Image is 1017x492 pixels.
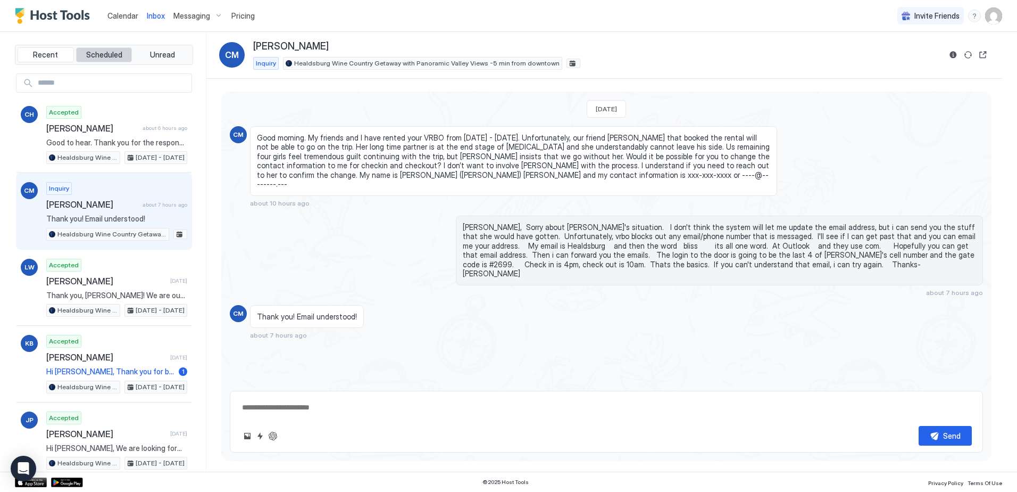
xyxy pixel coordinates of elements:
span: about 7 hours ago [143,201,187,208]
span: Invite Friends [914,11,960,21]
span: CM [233,309,244,318]
span: Scheduled [86,50,122,60]
button: Recent [18,47,74,62]
span: Calendar [107,11,138,20]
span: Recent [33,50,58,60]
button: Open reservation [977,48,989,61]
span: [PERSON_NAME] [46,123,138,134]
span: © 2025 Host Tools [482,479,529,486]
button: Quick reply [254,430,266,442]
span: Healdsburg Wine Country Getaway with Panoramic Valley Views -5 min from downtown [57,229,166,239]
a: App Store [15,478,47,487]
span: about 7 hours ago [250,331,307,339]
span: [DATE] - [DATE] [136,382,185,392]
span: [PERSON_NAME] [46,199,138,210]
span: Accepted [49,108,79,117]
span: Thank you! Email understood! [257,312,357,322]
a: Calendar [107,10,138,21]
button: Scheduled [76,47,132,62]
span: [PERSON_NAME] [46,276,166,286]
span: [PERSON_NAME] [253,40,329,53]
span: KB [25,339,34,348]
button: Upload image [241,430,254,442]
span: Inquiry [256,59,276,68]
div: User profile [985,7,1002,24]
div: menu [968,10,981,22]
span: about 6 hours ago [143,125,187,132]
a: Privacy Policy [928,477,963,488]
span: Messaging [173,11,210,21]
div: tab-group [15,45,193,65]
span: Accepted [49,260,79,270]
a: Terms Of Use [968,477,1002,488]
span: [DATE] [170,354,187,361]
button: ChatGPT Auto Reply [266,430,279,442]
span: CM [24,186,35,195]
div: Open Intercom Messenger [11,456,36,481]
span: [DATE] [596,105,617,113]
span: Healdsburg Wine Country Getaway with Panoramic Valley Views -5 min from downtown [57,458,118,468]
a: Google Play Store [51,478,83,487]
span: Accepted [49,413,79,423]
span: Healdsburg Wine Country Getaway with Panoramic Valley Views -5 min from downtown [57,153,118,162]
span: Good to hear. Thank you for the response. Maybe change the photo? [46,138,187,147]
span: Hi [PERSON_NAME], Thank you for booking the [GEOGRAPHIC_DATA]. We look forward to your stay. You ... [46,367,174,376]
span: [DATE] [170,430,187,437]
button: Send [919,426,972,446]
span: Hi [PERSON_NAME], We are looking forward to having you stay at the [GEOGRAPHIC_DATA]! You can che... [46,444,187,453]
span: JP [26,415,34,425]
span: Inquiry [49,184,69,193]
button: Sync reservation [962,48,974,61]
span: [PERSON_NAME] [46,429,166,439]
span: [PERSON_NAME], Sorry about [PERSON_NAME]'s situation. I don't think the system will let me update... [463,223,976,278]
span: Healdsburg Wine Country Getaway with Panoramic Valley Views -5 min from downtown [57,382,118,392]
span: Terms Of Use [968,480,1002,486]
span: 1 [182,367,185,375]
input: Input Field [34,74,191,92]
button: Reservation information [947,48,960,61]
span: about 10 hours ago [250,199,310,207]
a: Inbox [147,10,165,21]
span: [PERSON_NAME] [46,352,166,363]
span: Thank you, [PERSON_NAME]! We are out and left everything in good shape. Thank you so much! [PERSO... [46,291,187,300]
span: Good morning. My friends and I have rented your VRBO from [DATE] - [DATE]. Unfortunately, our fri... [257,133,770,189]
span: Accepted [49,337,79,346]
span: Pricing [231,11,255,21]
span: Inbox [147,11,165,20]
span: CH [24,110,34,119]
span: Healdsburg Wine Country Getaway with Panoramic Valley Views -5 min from downtown [57,306,118,315]
a: Host Tools Logo [15,8,95,24]
span: Thank you! Email understood! [46,214,187,224]
span: Unread [150,50,175,60]
button: Unread [134,47,190,62]
span: [DATE] - [DATE] [136,458,185,468]
span: CM [225,48,239,61]
span: Privacy Policy [928,480,963,486]
span: [DATE] - [DATE] [136,153,185,162]
div: Send [943,430,961,441]
span: [DATE] [170,277,187,284]
span: CM [233,130,244,140]
span: LW [24,263,35,272]
span: Healdsburg Wine Country Getaway with Panoramic Valley Views -5 min from downtown [294,59,560,68]
span: about 7 hours ago [926,289,983,297]
span: [DATE] - [DATE] [136,306,185,315]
